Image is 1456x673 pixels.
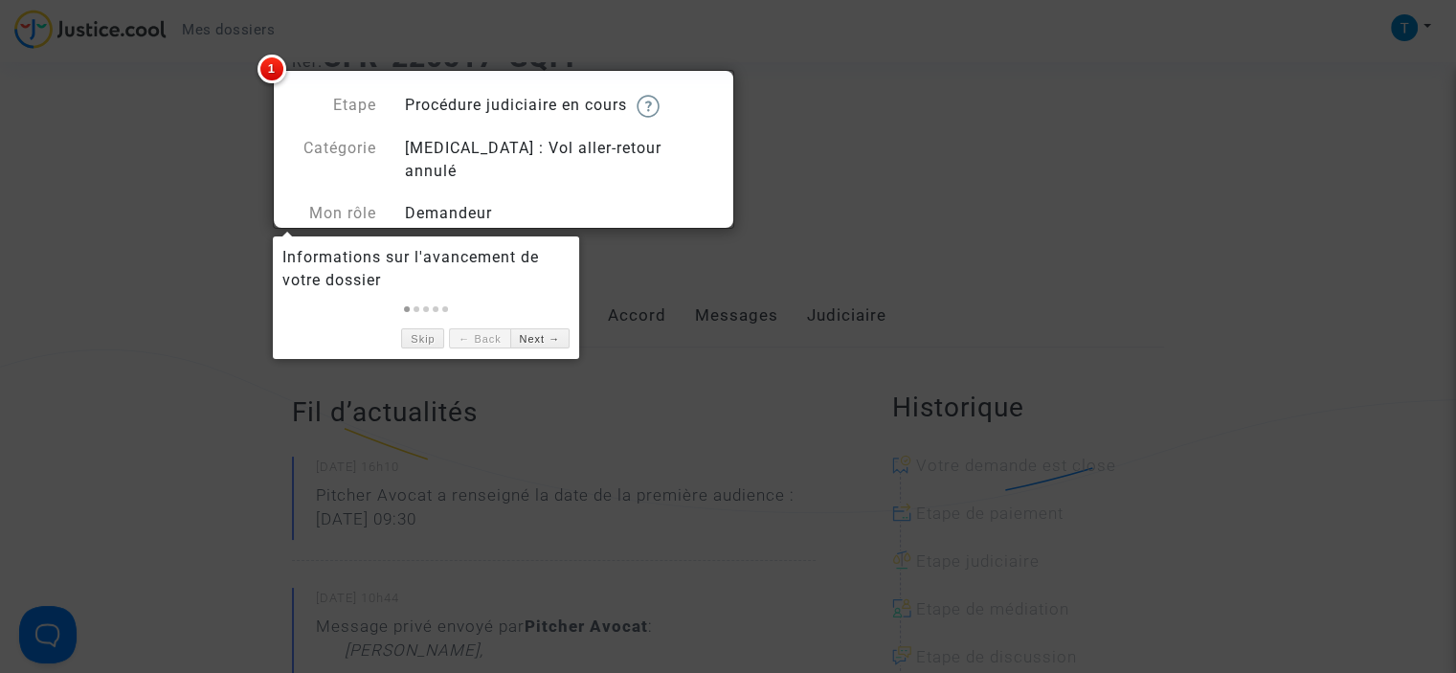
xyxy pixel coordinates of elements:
div: [MEDICAL_DATA] : Vol aller-retour annulé [391,137,728,183]
div: Mon rôle [278,202,391,225]
img: help.svg [637,95,660,118]
div: Informations sur l'avancement de votre dossier [282,246,570,292]
span: 1 [258,55,286,83]
div: Demandeur [391,202,728,225]
a: ← Back [449,328,509,348]
a: Next → [510,328,570,348]
div: Procédure judiciaire en cours [391,94,728,118]
div: Etape [278,94,391,118]
a: Skip [401,328,444,348]
div: Catégorie [278,137,391,183]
